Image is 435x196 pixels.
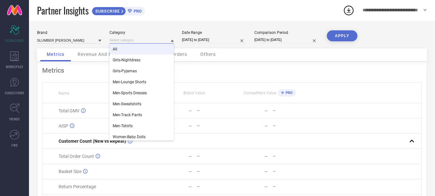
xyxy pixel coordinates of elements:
span: Name [59,91,69,96]
input: Select comparison period [254,36,319,43]
div: — [264,184,268,189]
div: — [188,154,192,159]
span: Revenue And Pricing [78,52,125,57]
div: Metrics [42,67,422,74]
span: Metrics [47,52,64,57]
div: — [273,169,307,174]
div: — [188,184,192,189]
div: Men-Sweatshirts [109,98,174,109]
div: — [264,169,268,174]
div: Brand [37,30,101,35]
div: Men-Tshirts [109,120,174,131]
div: — [197,124,232,128]
div: — [273,184,307,189]
span: Men-Sports Dresses [113,91,147,95]
div: — [264,108,268,113]
span: SUBSCRIBE [92,9,121,14]
span: Girls-Nightdress [113,58,140,62]
div: — [197,169,232,174]
div: Men-Sports Dresses [109,88,174,98]
span: All [113,47,117,51]
span: SUGGESTIONS [5,90,24,95]
div: — [273,124,307,128]
span: Men-Sweatshirts [113,102,141,106]
span: Girls-Pyjamas [113,69,137,73]
span: AISP [59,123,68,129]
span: PRO [284,91,293,95]
div: — [188,108,192,113]
div: Category [109,30,174,35]
div: All [109,44,174,55]
span: Customer Count (New vs Repeat) [59,139,126,144]
div: — [188,169,192,174]
button: APPLY [327,30,357,41]
span: Men-Tshirts [113,124,133,128]
span: Men-Track Pants [113,113,142,117]
span: Partner Insights [37,4,89,17]
span: Total Order Count [59,154,94,159]
span: Brand Value [184,91,205,95]
span: Others [200,52,216,57]
div: — [197,184,232,189]
span: PRO [132,9,142,14]
div: Men-Track Pants [109,109,174,120]
div: Girls-Nightdress [109,55,174,66]
input: Select category [109,37,174,44]
div: Men-Lounge Shorts [109,77,174,88]
div: — [264,123,268,129]
div: — [197,154,232,159]
div: Girls-Pyjamas [109,66,174,77]
span: Men-Lounge Shorts [113,80,146,84]
div: Women-Baby Dolls [109,131,174,142]
span: Return Percentage [59,184,96,189]
div: — [188,123,192,129]
span: SCORECARDS [5,38,24,43]
div: Date Range [182,30,246,35]
span: Women-Baby Dolls [113,135,146,139]
span: Basket Size [59,169,81,174]
span: Total GMV [59,108,80,113]
div: Comparison Period [254,30,319,35]
div: Open download list [343,5,355,16]
span: WORKSPACE [6,64,24,69]
div: — [197,108,232,113]
div: — [264,154,268,159]
span: Competitors Value [244,91,276,95]
div: — [273,154,307,159]
a: SUBSCRIBEPRO [92,5,145,15]
span: TRENDS [9,117,20,121]
span: FWD [12,143,18,148]
div: — [273,108,307,113]
input: Select date range [182,36,246,43]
